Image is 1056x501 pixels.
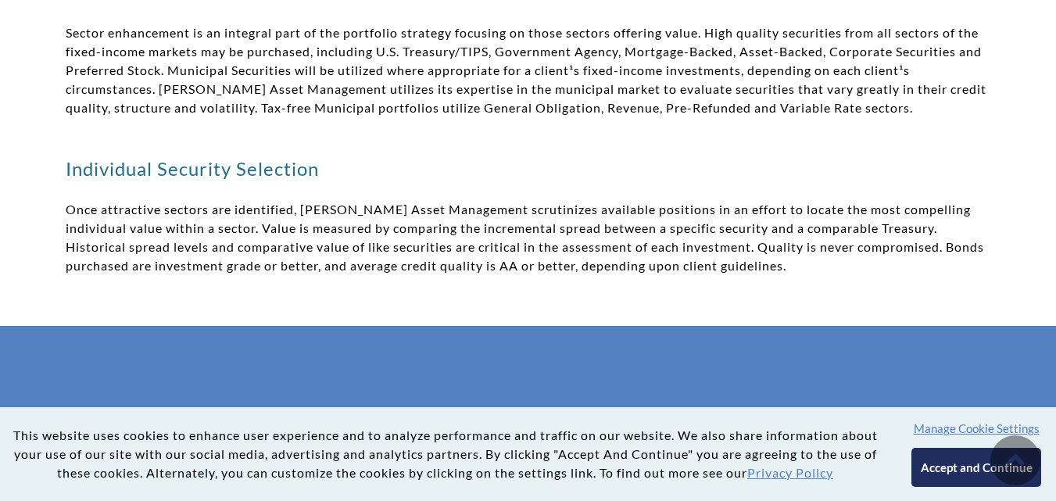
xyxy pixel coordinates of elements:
[747,465,833,480] a: Privacy Policy
[66,23,990,117] p: Sector enhancement is an integral part of the portfolio strategy focusing on those sectors offeri...
[914,421,1040,435] button: Manage Cookie Settings
[911,448,1040,487] button: Accept and Continue
[13,426,878,482] p: This website uses cookies to enhance user experience and to analyze performance and traffic on ou...
[66,200,990,275] p: Once attractive sectors are identified, [PERSON_NAME] Asset Management scrutinizes available posi...
[66,156,990,181] h3: Individual Security Selection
